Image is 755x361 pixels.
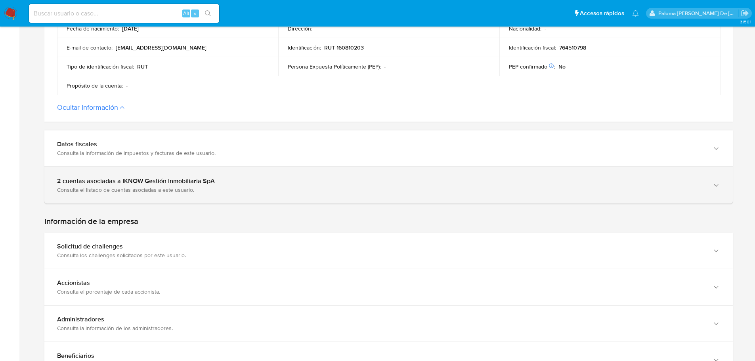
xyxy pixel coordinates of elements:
[740,19,751,25] span: 3.150.1
[580,9,624,17] span: Accesos rápidos
[183,10,189,17] span: Alt
[29,8,219,19] input: Buscar usuario o caso...
[200,8,216,19] button: search-icon
[194,10,196,17] span: s
[632,10,639,17] a: Notificaciones
[741,9,749,17] a: Salir
[658,10,738,17] p: paloma.falcondesoto@mercadolibre.cl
